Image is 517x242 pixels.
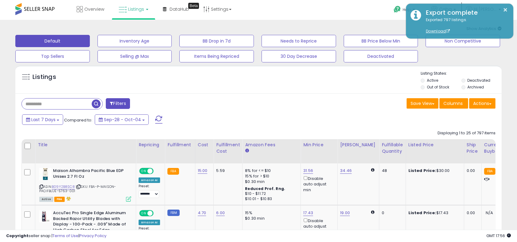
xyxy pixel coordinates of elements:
div: Displaying 1 to 25 of 797 items [438,130,496,136]
b: Listed Price: [408,210,436,216]
a: 31.56 [303,168,313,174]
span: Listings [128,6,144,12]
small: FBM [167,210,179,216]
div: $0.30 min [245,179,296,184]
button: Actions [469,98,496,109]
i: hazardous material [65,196,71,201]
span: 2025-10-12 17:56 GMT [486,233,511,239]
span: Last 7 Days [31,117,56,123]
div: 15% [245,210,296,216]
span: | SKU: FBA-P-MAISON-PACIFBLUE-5763-001 [39,184,116,193]
label: Active [427,78,438,83]
a: 4.70 [198,210,206,216]
label: Deactivated [467,78,490,83]
div: Exported 797 listings. [421,17,509,34]
a: 19.00 [340,210,350,216]
div: Repricing [139,142,162,148]
a: Terms of Use [52,233,79,239]
button: Non Competitive [426,35,500,47]
small: FBA [484,168,496,175]
button: Top Sellers [15,50,90,62]
span: DataHub [170,6,189,12]
button: Filters [106,98,130,109]
button: Default [15,35,90,47]
button: Inventory Age [98,35,172,47]
div: Tooltip anchor [188,3,199,9]
button: Columns [439,98,468,109]
div: Min Price [303,142,335,148]
div: Amazon AI [139,177,160,183]
strong: Copyright [6,233,29,239]
div: Amazon AI [139,220,160,225]
button: Needs to Reprice [262,35,336,47]
div: Disable auto adjust min [303,175,333,193]
span: Sep-28 - Oct-04 [104,117,141,123]
div: Listed Price [408,142,461,148]
div: Cost [198,142,211,148]
div: $0.30 min [245,216,296,221]
button: × [503,6,508,14]
b: Maison Alhambra Pacific Blue EDP Unisex 2.7 Fl Oz [53,168,128,181]
a: 34.46 [340,168,352,174]
button: BB Drop in 7d [179,35,254,47]
b: Reduced Prof. Rng. [245,186,285,191]
label: Out of Stock [427,84,449,90]
span: OFF [153,211,163,216]
span: Help [403,7,411,12]
a: 6.00 [216,210,225,216]
a: B09Y2B8SC8 [52,184,75,189]
img: 31lpiNG8GyL._SL40_.jpg [39,168,52,180]
a: Download [426,28,450,34]
button: Items Being Repriced [179,50,254,62]
span: ON [140,211,147,216]
div: Amazon Fees [245,142,298,148]
div: Disable auto adjust min [303,217,333,235]
div: 0 [382,210,401,216]
i: Get Help [393,6,401,13]
span: OFF [153,169,163,174]
b: Listed Price: [408,168,436,173]
div: 0.00 [467,168,477,173]
div: 15% for > $10 [245,173,296,179]
span: ON [140,169,147,174]
div: Fulfillment [167,142,192,148]
span: All listings currently available for purchase on Amazon [39,197,53,202]
div: 0.00 [467,210,477,216]
div: seller snap | | [6,233,106,239]
span: N/A [486,210,493,216]
button: Save View [407,98,438,109]
button: Selling @ Max [98,50,172,62]
span: FBA [54,197,65,202]
label: Archived [467,84,484,90]
div: 48 [382,168,401,173]
div: 5.59 [216,168,238,173]
div: ASIN: [39,168,131,201]
div: 8% for <= $10 [245,168,296,173]
a: 17.43 [303,210,313,216]
h5: Listings [33,73,56,81]
small: Amazon Fees. [245,148,249,154]
div: Title [38,142,133,148]
div: Export complete [421,8,509,17]
div: Preset: [139,226,160,240]
span: Columns [443,100,463,106]
a: Help [389,1,421,20]
div: Preset: [139,184,160,198]
a: Privacy Policy [79,233,106,239]
div: [PERSON_NAME] [340,142,377,148]
div: $10.01 - $10.83 [245,196,296,202]
button: Sep-28 - Oct-04 [95,114,149,125]
span: Overview [84,6,104,12]
button: 30 Day Decrease [262,50,336,62]
p: Listing States: [421,71,501,76]
div: Current Buybox Price [484,142,516,155]
div: $30.00 [408,168,459,173]
button: BB Price Below Min [344,35,418,47]
div: $10 - $11.72 [245,191,296,196]
div: Fulfillable Quantity [382,142,403,155]
div: Fulfillment Cost [216,142,240,155]
button: Deactivated [344,50,418,62]
img: 41OTCpC+zvL._SL40_.jpg [39,210,52,222]
button: Last 7 Days [22,114,63,125]
div: $17.43 [408,210,459,216]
